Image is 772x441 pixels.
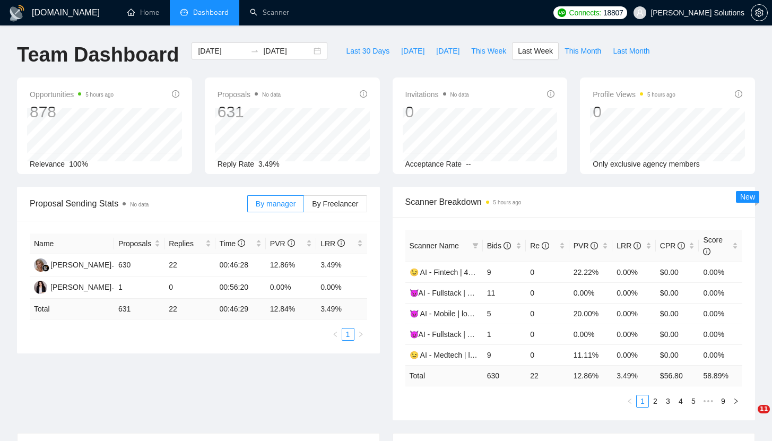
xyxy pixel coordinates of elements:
a: searchScanner [250,8,289,17]
span: left [332,331,339,338]
span: PVR [574,241,598,250]
li: 3 [662,395,674,408]
td: 22.22% [569,262,613,282]
button: right [354,328,367,341]
button: Last Month [607,42,655,59]
td: 00:56:20 [215,276,266,299]
img: logo [8,5,25,22]
td: 0.00% [612,324,656,344]
td: 630 [114,254,164,276]
td: 0.00% [569,324,613,344]
div: [PERSON_NAME] [50,259,111,271]
span: filter [470,238,481,254]
button: This Week [465,42,512,59]
span: info-circle [360,90,367,98]
button: setting [751,4,768,21]
span: info-circle [703,248,710,255]
a: homeHome [127,8,159,17]
button: [DATE] [395,42,430,59]
a: 😈AI - Fullstack | 35+, fixed + unsp (expert)| Artem [410,289,576,297]
button: left [329,328,342,341]
li: Next Page [730,395,742,408]
button: Last Week [512,42,559,59]
span: filter [472,243,479,249]
span: No data [262,92,281,98]
td: 0 [164,276,215,299]
td: 3.49% [316,254,367,276]
button: right [730,395,742,408]
span: 18807 [603,7,623,19]
th: Replies [164,234,215,254]
td: 0.00% [699,262,742,282]
td: 12.86% [266,254,316,276]
span: New [740,193,755,201]
a: setting [751,8,768,17]
span: Reply Rate [218,160,254,168]
span: left [627,398,633,404]
span: Proposals [218,88,281,101]
div: 631 [218,102,281,122]
td: Total [30,299,114,319]
td: 12.84 % [266,299,316,319]
td: 630 [483,365,526,386]
td: 22 [164,299,215,319]
td: 0.00% [569,282,613,303]
span: setting [751,8,767,17]
a: 1 [637,395,648,407]
span: info-circle [238,239,245,247]
td: 0.00% [699,324,742,344]
time: 5 hours ago [85,92,114,98]
span: info-circle [337,239,345,247]
div: 0 [405,102,469,122]
span: Relevance [30,160,65,168]
td: 1 [483,324,526,344]
span: info-circle [288,239,295,247]
span: Dashboard [193,8,229,17]
span: No data [130,202,149,207]
span: This Month [565,45,601,57]
td: 22 [164,254,215,276]
td: 3.49 % [612,365,656,386]
span: to [250,47,259,55]
td: 58.89 % [699,365,742,386]
a: 😉 AI - Fintech | 45+ | Daria [410,268,501,276]
li: 1 [342,328,354,341]
td: 20.00% [569,303,613,324]
button: Last 30 Days [340,42,395,59]
td: $0.00 [656,324,699,344]
td: 0 [526,344,569,365]
a: 😈AI - Fullstack | 35+, fixed + unsp (large-size comp)| Artem [410,330,608,339]
li: 1 [636,395,649,408]
span: Replies [169,238,203,249]
li: Previous Page [623,395,636,408]
a: 3 [662,395,674,407]
span: Invitations [405,88,469,101]
td: 0.00% [612,303,656,324]
span: Scanner Name [410,241,459,250]
button: This Month [559,42,607,59]
span: info-circle [634,242,641,249]
button: left [623,395,636,408]
td: 631 [114,299,164,319]
span: right [733,398,739,404]
a: 4 [675,395,687,407]
span: No data [450,92,469,98]
td: 9 [483,344,526,365]
div: 878 [30,102,114,122]
span: CPR [660,241,685,250]
a: 😈 AI - Mobile | long-term | Artem [410,309,519,318]
li: Previous Page [329,328,342,341]
span: Bids [487,241,511,250]
span: Connects: [569,7,601,19]
span: right [358,331,364,338]
td: 5 [483,303,526,324]
span: info-circle [547,90,554,98]
td: 0.00% [612,344,656,365]
button: [DATE] [430,42,465,59]
span: [DATE] [436,45,459,57]
span: Acceptance Rate [405,160,462,168]
div: [PERSON_NAME] [50,281,111,293]
a: DL[PERSON_NAME] [34,282,111,291]
span: Profile Views [593,88,675,101]
span: ••• [700,395,717,408]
